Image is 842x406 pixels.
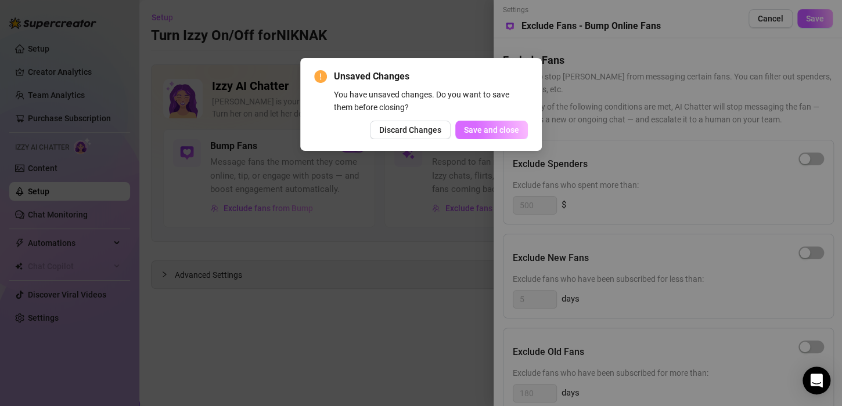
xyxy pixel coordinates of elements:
[379,125,441,135] span: Discard Changes
[464,125,519,135] span: Save and close
[314,70,327,83] span: exclamation-circle
[370,121,451,139] button: Discard Changes
[455,121,528,139] button: Save and close
[334,88,528,114] div: You have unsaved changes. Do you want to save them before closing?
[803,367,830,394] div: Open Intercom Messenger
[334,70,528,84] span: Unsaved Changes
